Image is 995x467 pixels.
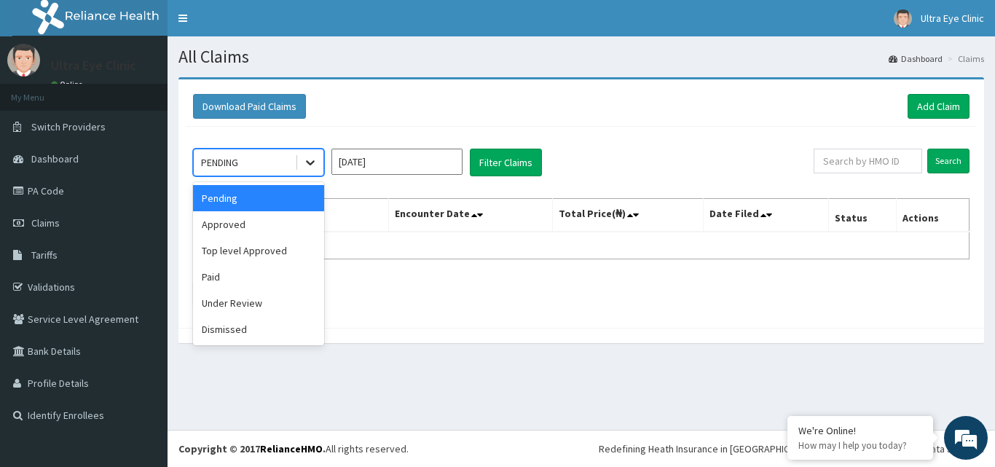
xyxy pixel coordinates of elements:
div: Approved [193,211,324,238]
input: Search by HMO ID [814,149,922,173]
footer: All rights reserved. [168,430,995,467]
input: Select Month and Year [331,149,463,175]
div: PENDING [201,155,238,170]
div: We're Online! [798,424,922,437]
div: Pending [193,185,324,211]
div: Top level Approved [193,238,324,264]
p: How may I help you today? [798,439,922,452]
p: Ultra Eye Clinic [51,59,136,72]
th: Date Filed [704,199,829,232]
th: Status [829,199,897,232]
th: Total Price(₦) [552,199,704,232]
span: Claims [31,216,60,229]
img: User Image [894,9,912,28]
strong: Copyright © 2017 . [178,442,326,455]
button: Filter Claims [470,149,542,176]
div: Paid [193,264,324,290]
button: Download Paid Claims [193,94,306,119]
th: Actions [896,199,969,232]
div: Dismissed [193,316,324,342]
div: Redefining Heath Insurance in [GEOGRAPHIC_DATA] using Telemedicine and Data Science! [599,442,984,456]
a: RelianceHMO [260,442,323,455]
th: Encounter Date [389,199,552,232]
a: Add Claim [908,94,970,119]
div: Under Review [193,290,324,316]
span: Tariffs [31,248,58,262]
li: Claims [944,52,984,65]
input: Search [927,149,970,173]
a: Dashboard [889,52,943,65]
img: User Image [7,44,40,76]
h1: All Claims [178,47,984,66]
span: Ultra Eye Clinic [921,12,984,25]
span: Switch Providers [31,120,106,133]
span: Dashboard [31,152,79,165]
a: Online [51,79,86,90]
